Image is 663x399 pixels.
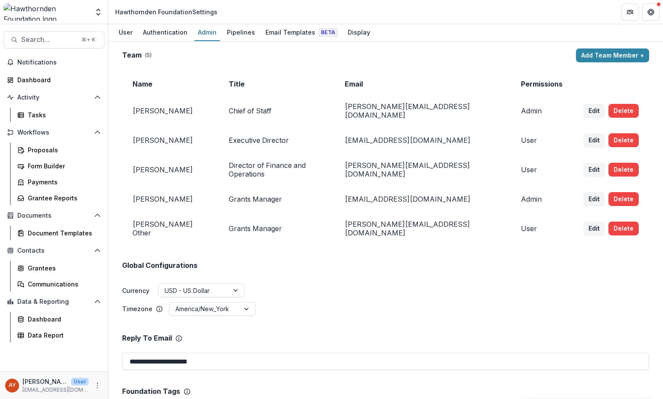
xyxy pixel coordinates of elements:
td: Director of Finance and Operations [218,154,334,185]
a: Authentication [139,24,191,41]
button: Search... [3,31,104,48]
a: Pipelines [223,24,259,41]
td: Permissions [511,73,573,95]
p: Timezone [122,304,152,313]
button: Partners [621,3,639,21]
div: Admin [194,26,220,39]
td: [PERSON_NAME] Other [122,213,218,244]
td: [PERSON_NAME][EMAIL_ADDRESS][DOMAIN_NAME] [334,95,511,126]
h2: Global Configurations [122,261,197,270]
td: Grants Manager [218,185,334,213]
div: Data Report [28,331,97,340]
a: Tasks [14,108,104,122]
span: Search... [21,35,76,44]
label: Currency [122,286,149,295]
a: Proposals [14,143,104,157]
a: Form Builder [14,159,104,173]
a: Payments [14,175,104,189]
button: Add Team Member + [576,48,649,62]
div: Dashboard [28,315,97,324]
button: Delete [608,163,639,177]
a: Grantees [14,261,104,275]
button: Get Help [642,3,660,21]
button: Delete [608,104,639,118]
div: Email Templates [262,26,341,39]
td: Title [218,73,334,95]
td: Grants Manager [218,213,334,244]
a: Communications [14,277,104,291]
div: Authentication [139,26,191,39]
p: Reply To Email [122,334,172,342]
a: Display [344,24,374,41]
span: Contacts [17,247,91,254]
p: [PERSON_NAME] [23,377,68,386]
div: Payments [28,177,97,187]
p: Foundation Tags [122,387,180,396]
h2: Team [122,51,142,59]
div: Andreas Yuíza [9,383,16,388]
img: Hawthornden Foundation logo [3,3,89,21]
button: Delete [608,133,639,147]
div: Form Builder [28,161,97,171]
button: Edit [583,163,605,177]
span: Documents [17,212,91,219]
a: Admin [194,24,220,41]
td: Admin [511,95,573,126]
td: Name [122,73,218,95]
td: [EMAIL_ADDRESS][DOMAIN_NAME] [334,126,511,154]
td: Admin [511,185,573,213]
div: Grantees [28,264,97,273]
a: Document Templates [14,226,104,240]
span: Activity [17,94,91,101]
td: User [511,126,573,154]
button: Edit [583,192,605,206]
p: User [71,378,89,386]
span: Data & Reporting [17,298,91,306]
button: Open Documents [3,209,104,222]
td: Email [334,73,511,95]
td: [PERSON_NAME] [122,95,218,126]
div: User [115,26,136,39]
td: [PERSON_NAME][EMAIL_ADDRESS][DOMAIN_NAME] [334,154,511,185]
div: Dashboard [17,75,97,84]
span: Workflows [17,129,91,136]
div: ⌘ + K [80,35,97,45]
button: More [92,380,103,391]
span: Notifications [17,59,101,66]
div: Grantee Reports [28,193,97,203]
td: [PERSON_NAME][EMAIL_ADDRESS][DOMAIN_NAME] [334,213,511,244]
div: Proposals [28,145,97,154]
a: Dashboard [3,73,104,87]
button: Delete [608,192,639,206]
p: ( 5 ) [145,51,152,59]
a: User [115,24,136,41]
div: Display [344,26,374,39]
td: [PERSON_NAME] [122,154,218,185]
a: Dashboard [14,312,104,326]
button: Delete [608,222,639,235]
span: Beta [319,28,337,37]
button: Open Data & Reporting [3,295,104,309]
button: Notifications [3,55,104,69]
a: Email Templates Beta [262,24,341,41]
td: [EMAIL_ADDRESS][DOMAIN_NAME] [334,185,511,213]
td: Executive Director [218,126,334,154]
div: Communications [28,280,97,289]
a: Data Report [14,328,104,342]
div: Hawthornden Foundation Settings [115,7,217,16]
button: Edit [583,222,605,235]
button: Edit [583,104,605,118]
div: Document Templates [28,228,97,238]
button: Edit [583,133,605,147]
td: User [511,213,573,244]
a: Grantee Reports [14,191,104,205]
td: User [511,154,573,185]
div: Pipelines [223,26,259,39]
p: [EMAIL_ADDRESS][DOMAIN_NAME] [23,386,89,394]
td: [PERSON_NAME] [122,185,218,213]
nav: breadcrumb [112,6,221,18]
td: Chief of Staff [218,95,334,126]
button: Open entity switcher [92,3,104,21]
button: Open Contacts [3,244,104,257]
button: Open Workflows [3,125,104,139]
